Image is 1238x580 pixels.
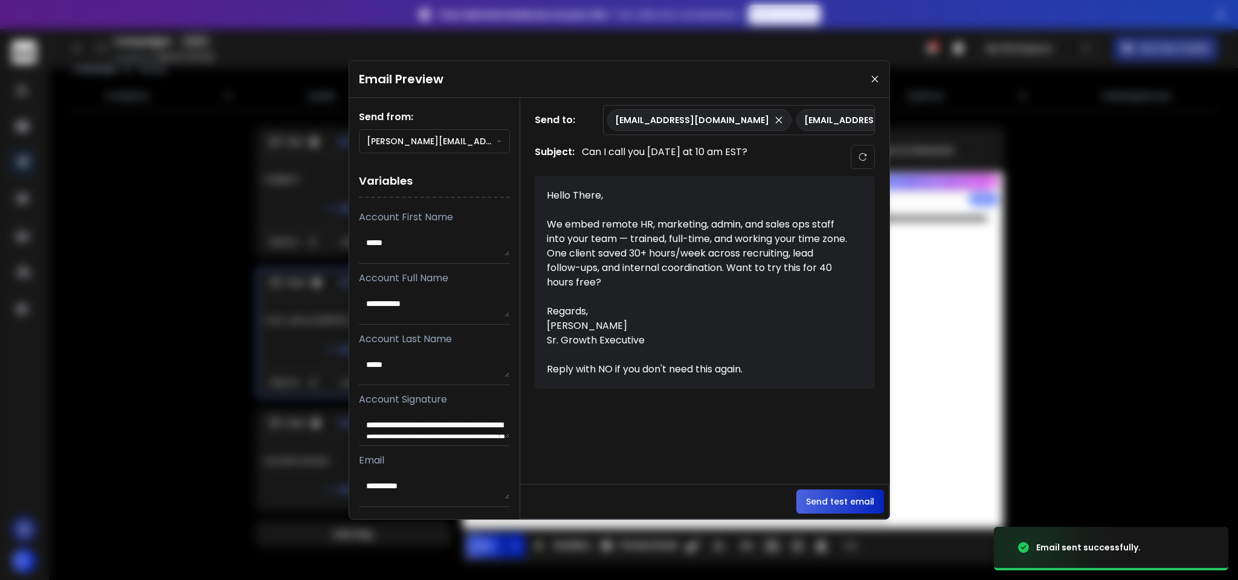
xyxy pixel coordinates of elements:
p: Account Signature [359,392,510,407]
div: Hello There, [547,188,849,203]
div: Reply with NO if you don't need this again. [547,362,849,377]
div: [PERSON_NAME] [547,319,849,333]
button: Send test email [796,489,884,514]
p: [PERSON_NAME][EMAIL_ADDRESS][PERSON_NAME][DOMAIN_NAME] [367,135,497,147]
h1: Subject: [535,145,575,169]
h1: Send from: [359,110,510,124]
div: Regards, [547,304,849,319]
p: [EMAIL_ADDRESS][DOMAIN_NAME] [804,114,958,126]
div: Email sent successfully. [1036,541,1141,553]
div: Sr. Growth Executive [547,333,849,348]
p: [EMAIL_ADDRESS][DOMAIN_NAME] [615,114,769,126]
p: Account Full Name [359,271,510,285]
h1: Email Preview [359,71,443,88]
h1: Send to: [535,113,583,127]
div: We embed remote HR, marketing, admin, and sales ops staff into your team — trained, full-time, an... [547,217,849,290]
p: Can I call you [DATE] at 10 am EST? [582,145,747,169]
h1: Variables [359,165,510,198]
p: Account Last Name [359,332,510,346]
p: Email [359,453,510,468]
p: Account First Name [359,210,510,225]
